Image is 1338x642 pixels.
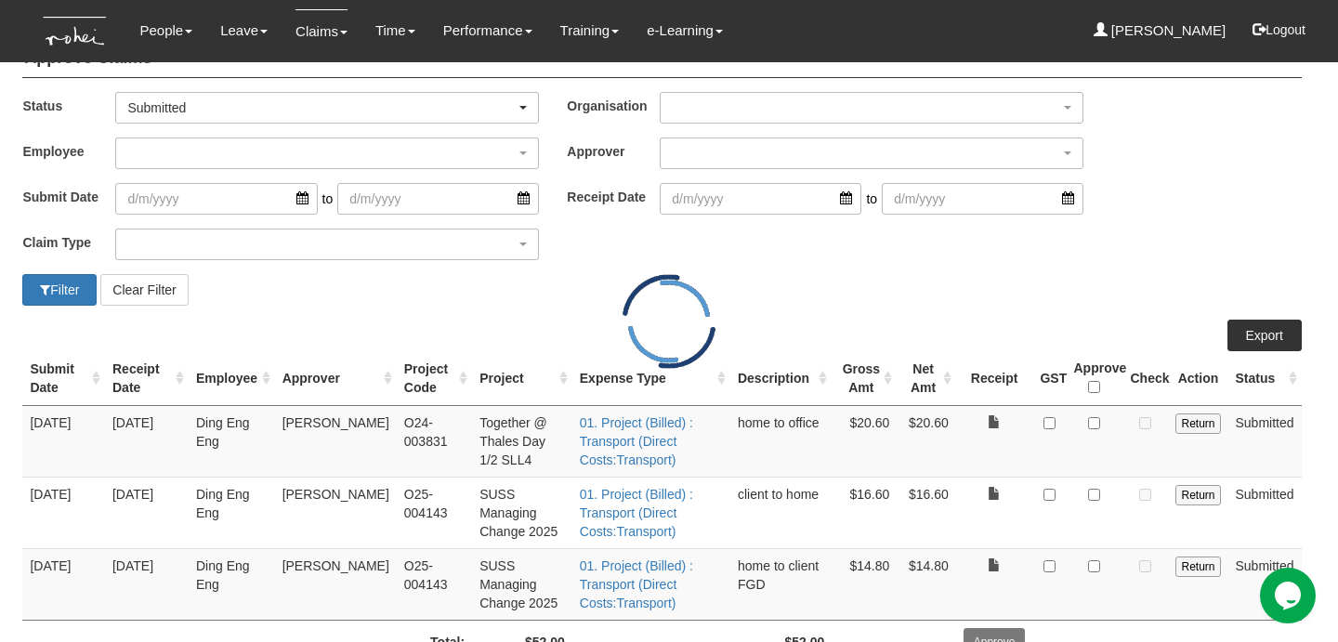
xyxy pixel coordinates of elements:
[443,9,532,52] a: Performance
[1240,7,1318,52] button: Logout
[139,9,192,52] a: People
[1094,9,1226,52] a: [PERSON_NAME]
[220,9,268,52] a: Leave
[560,9,620,52] a: Training
[647,9,723,52] a: e-Learning
[1260,568,1319,623] iframe: chat widget
[295,9,348,53] a: Claims
[375,9,415,52] a: Time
